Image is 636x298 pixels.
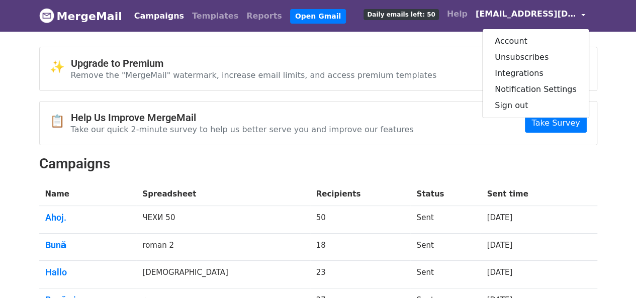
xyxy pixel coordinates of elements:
[136,261,310,288] td: [DEMOGRAPHIC_DATA]
[71,57,437,69] h4: Upgrade to Premium
[483,65,589,81] a: Integrations
[410,206,481,234] td: Sent
[443,4,472,24] a: Help
[136,233,310,261] td: roman 2
[481,182,575,206] th: Sent time
[71,112,414,124] h4: Help Us Improve MergeMail
[310,261,411,288] td: 23
[483,97,589,114] a: Sign out
[482,29,589,118] div: [EMAIL_ADDRESS][DOMAIN_NAME]
[136,206,310,234] td: ЧЕХИ 50
[188,6,242,26] a: Templates
[50,114,71,129] span: 📋
[586,250,636,298] iframe: Chat Widget
[476,8,576,20] span: [EMAIL_ADDRESS][DOMAIN_NAME]
[242,6,286,26] a: Reports
[359,4,442,24] a: Daily emails left: 50
[472,4,589,28] a: [EMAIL_ADDRESS][DOMAIN_NAME]
[45,267,131,278] a: Hallo
[50,60,71,74] span: ✨
[136,182,310,206] th: Spreadsheet
[483,81,589,97] a: Notification Settings
[71,124,414,135] p: Take our quick 2-minute survey to help us better serve you and improve our features
[483,33,589,49] a: Account
[483,49,589,65] a: Unsubscribes
[39,182,137,206] th: Name
[410,233,481,261] td: Sent
[39,155,597,172] h2: Campaigns
[71,70,437,80] p: Remove the "MergeMail" watermark, increase email limits, and access premium templates
[310,182,411,206] th: Recipients
[364,9,438,20] span: Daily emails left: 50
[45,240,131,251] a: Bună
[487,241,512,250] a: [DATE]
[310,206,411,234] td: 50
[410,261,481,288] td: Sent
[410,182,481,206] th: Status
[130,6,188,26] a: Campaigns
[39,6,122,27] a: MergeMail
[39,8,54,23] img: MergeMail logo
[290,9,346,24] a: Open Gmail
[310,233,411,261] td: 18
[487,268,512,277] a: [DATE]
[487,213,512,222] a: [DATE]
[586,250,636,298] div: Chat-widget
[45,212,131,223] a: Ahoj.
[525,114,586,133] a: Take Survey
